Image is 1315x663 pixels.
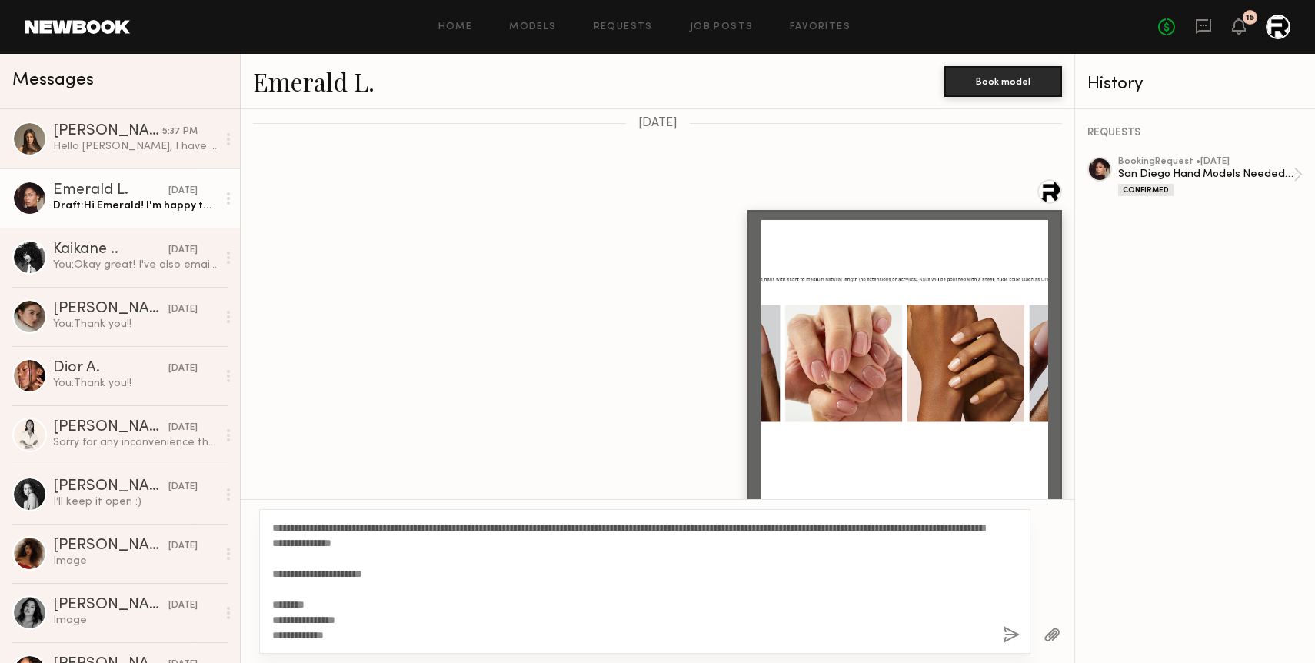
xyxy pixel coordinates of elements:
a: Job Posts [690,22,754,32]
div: Kaikane .. [53,242,168,258]
a: Book model [944,74,1062,87]
a: Requests [594,22,653,32]
div: [DATE] [168,243,198,258]
div: Image [53,613,217,628]
a: Favorites [790,22,851,32]
div: [PERSON_NAME] [53,420,168,435]
div: [PERSON_NAME] [53,302,168,317]
div: Emerald L. [53,183,168,198]
div: booking Request • [DATE] [1118,157,1293,167]
div: [DATE] [168,302,198,317]
div: San Diego Hand Models Needed (9/16) [1118,167,1293,182]
span: Messages [12,72,94,89]
div: [DATE] [168,184,198,198]
div: [PERSON_NAME] [53,479,168,495]
div: 5:37 PM [162,125,198,139]
button: Book model [944,66,1062,97]
div: You: Okay great! I've also emailed them to see what next steps are and will let you know as well! [53,258,217,272]
div: [PERSON_NAME] [53,124,162,139]
div: Dior A. [53,361,168,376]
div: [PERSON_NAME] [53,538,168,554]
div: [DATE] [168,480,198,495]
div: History [1087,75,1303,93]
div: Sorry for any inconvenience this may cause [53,435,217,450]
a: bookingRequest •[DATE]San Diego Hand Models Needed (9/16)Confirmed [1118,157,1303,196]
a: Emerald L. [253,65,375,98]
div: [DATE] [168,421,198,435]
div: [DATE] [168,539,198,554]
div: You: Thank you!! [53,376,217,391]
div: You: Thank you!! [53,317,217,331]
div: Hello [PERSON_NAME], I have accepted offer. Please reply [PERSON_NAME] Thanks [53,139,217,154]
span: [DATE] [638,117,677,130]
div: 15 [1246,14,1254,22]
div: [DATE] [168,598,198,613]
div: [DATE] [168,361,198,376]
div: REQUESTS [1087,128,1303,138]
div: Confirmed [1118,184,1174,196]
div: Draft: Hi Emerald! I'm happy to share our call sheet for the shoot [DATE][DATE] attached. Please ... [53,198,217,213]
div: I’ll keep it open :) [53,495,217,509]
div: Image [53,554,217,568]
a: Models [509,22,556,32]
div: [PERSON_NAME] [53,598,168,613]
a: Home [438,22,473,32]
